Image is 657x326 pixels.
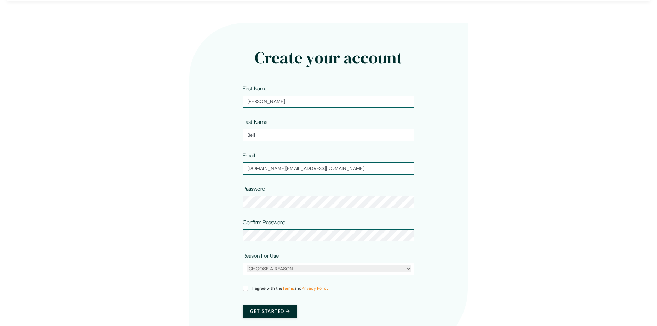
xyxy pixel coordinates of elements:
label: Confirm Password [243,218,285,227]
a: Privacy Policy [302,286,329,291]
label: First Name [243,85,267,93]
label: Reason For Use [243,252,279,260]
label: Email [243,151,255,160]
input: I agree with theTermsandPrivacy Policy [243,286,248,291]
h2: Create your account [220,48,437,68]
label: Last Name [243,118,267,126]
input: Last name [243,129,414,141]
a: Terms [282,286,294,291]
input: Email address [243,162,414,175]
button: Get started → [243,305,297,318]
label: Password [243,185,265,193]
span: I agree with the and [252,285,329,292]
input: First name [243,96,414,108]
